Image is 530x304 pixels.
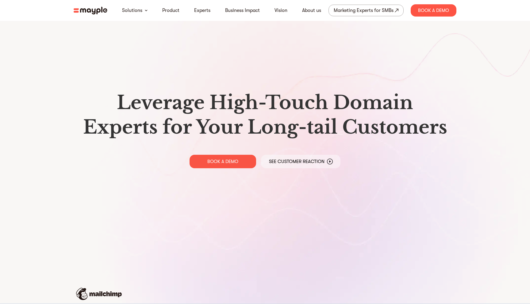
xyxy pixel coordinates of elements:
[499,275,530,304] iframe: Chat Widget
[261,155,340,168] a: See Customer Reaction
[302,7,321,14] a: About us
[76,288,122,300] img: mailchimp-logo
[328,5,404,16] a: Marketing Experts for SMBs
[145,9,148,11] img: arrow-down
[411,4,456,17] div: Book A Demo
[334,6,394,15] div: Marketing Experts for SMBs
[275,7,287,14] a: Vision
[207,158,238,165] p: BOOK A DEMO
[194,7,210,14] a: Experts
[190,155,256,168] a: BOOK A DEMO
[225,7,260,14] a: Business Impact
[74,7,107,14] img: mayple-logo
[79,90,451,139] h1: Leverage High-Touch Domain Experts for Your Long-tail Customers
[269,158,325,165] p: See Customer Reaction
[162,7,179,14] a: Product
[122,7,142,14] a: Solutions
